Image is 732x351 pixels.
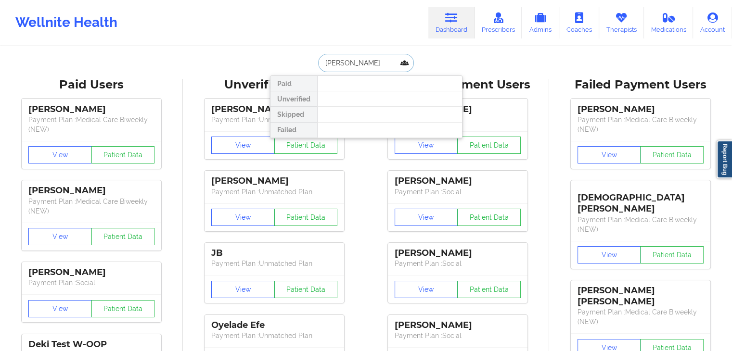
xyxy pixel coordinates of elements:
p: Payment Plan : Unmatched Plan [211,331,337,340]
div: [DEMOGRAPHIC_DATA][PERSON_NAME] [578,185,704,214]
div: Deki Test W-OOP [28,339,154,350]
a: Account [693,7,732,38]
p: Payment Plan : Social [395,187,521,197]
button: Patient Data [457,137,521,154]
div: Skipped [270,107,317,122]
button: Patient Data [274,137,338,154]
div: Unverified Users [190,77,359,92]
button: View [395,137,458,154]
div: [PERSON_NAME] [578,104,704,115]
button: Patient Data [91,300,155,317]
button: View [28,146,92,163]
button: Patient Data [457,281,521,298]
div: Paid Users [7,77,176,92]
div: [PERSON_NAME] [395,248,521,259]
p: Payment Plan : Medical Care Biweekly (NEW) [578,307,704,326]
button: View [578,246,641,263]
button: Patient Data [91,146,155,163]
button: View [211,209,275,226]
p: Payment Plan : Social [395,331,521,340]
button: View [395,281,458,298]
button: Patient Data [91,228,155,245]
a: Admins [522,7,559,38]
div: [PERSON_NAME] [395,175,521,187]
button: Patient Data [457,209,521,226]
button: View [395,209,458,226]
p: Payment Plan : Unmatched Plan [211,187,337,197]
button: View [28,300,92,317]
a: Dashboard [428,7,475,38]
a: Coaches [559,7,599,38]
p: Payment Plan : Social [395,259,521,268]
div: [PERSON_NAME] [PERSON_NAME] [578,285,704,307]
button: Patient Data [274,281,338,298]
div: [PERSON_NAME] [28,267,154,278]
div: [PERSON_NAME] [211,104,337,115]
div: [PERSON_NAME] [28,104,154,115]
div: [PERSON_NAME] [211,175,337,187]
p: Payment Plan : Social [28,278,154,288]
div: JB [211,248,337,259]
button: Patient Data [274,209,338,226]
p: Payment Plan : Medical Care Biweekly (NEW) [28,197,154,216]
p: Payment Plan : Unmatched Plan [211,115,337,125]
button: View [28,228,92,245]
p: Payment Plan : Medical Care Biweekly (NEW) [578,115,704,134]
a: Prescribers [475,7,522,38]
a: Therapists [599,7,644,38]
a: Report Bug [717,140,732,178]
button: View [211,281,275,298]
p: Payment Plan : Medical Care Biweekly (NEW) [28,115,154,134]
div: Failed [270,123,317,138]
div: [PERSON_NAME] [395,320,521,331]
a: Medications [644,7,693,38]
button: View [211,137,275,154]
div: Oyelade Efe [211,320,337,331]
div: Failed Payment Users [556,77,725,92]
div: Paid [270,76,317,91]
button: View [578,146,641,163]
button: Patient Data [640,246,704,263]
div: Unverified [270,91,317,107]
div: [PERSON_NAME] [28,185,154,196]
button: Patient Data [640,146,704,163]
p: Payment Plan : Medical Care Biweekly (NEW) [578,215,704,234]
p: Payment Plan : Unmatched Plan [211,259,337,268]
